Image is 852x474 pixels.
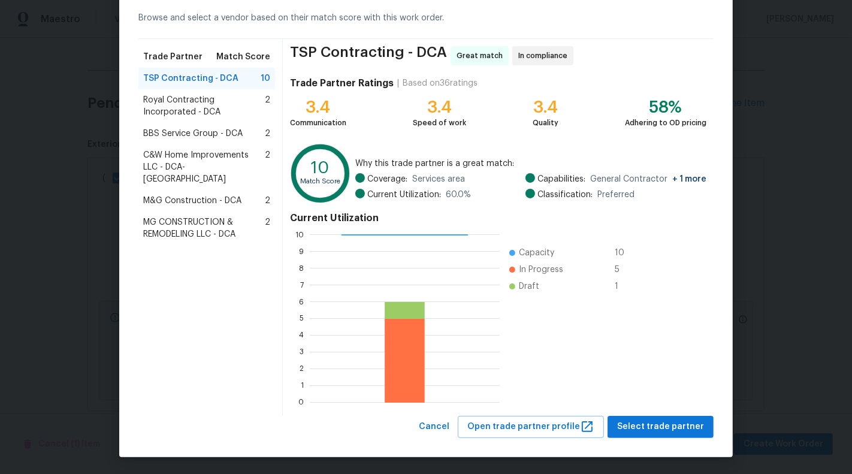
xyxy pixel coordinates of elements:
[300,366,304,373] text: 2
[311,160,330,177] text: 10
[143,94,265,118] span: Royal Contracting Incorporated - DCA
[265,195,270,207] span: 2
[299,248,304,255] text: 9
[414,416,454,438] button: Cancel
[290,77,394,89] h4: Trade Partner Ratings
[625,117,706,129] div: Adhering to OD pricing
[290,101,346,113] div: 3.4
[143,128,243,140] span: BBS Service Group - DCA
[597,189,635,201] span: Preferred
[590,173,706,185] span: General Contractor
[143,51,203,63] span: Trade Partner
[625,101,706,113] div: 58%
[519,280,539,292] span: Draft
[261,73,270,84] span: 10
[290,46,447,65] span: TSP Contracting - DCA
[143,73,238,84] span: TSP Contracting - DCA
[143,149,265,185] span: C&W Home Improvements LLC - DCA-[GEOGRAPHIC_DATA]
[295,231,304,238] text: 10
[300,315,304,322] text: 5
[413,117,466,129] div: Speed of work
[394,77,403,89] div: |
[299,265,304,272] text: 8
[300,178,340,185] text: Match Score
[537,189,593,201] span: Classification:
[367,189,441,201] span: Current Utilization:
[298,399,304,406] text: 0
[367,173,407,185] span: Coverage:
[533,117,558,129] div: Quality
[143,216,265,240] span: MG CONSTRUCTION & REMODELING LLC - DCA
[608,416,714,438] button: Select trade partner
[301,382,304,390] text: 1
[413,101,466,113] div: 3.4
[299,332,304,339] text: 4
[617,419,704,434] span: Select trade partner
[519,247,554,259] span: Capacity
[467,419,594,434] span: Open trade partner profile
[403,77,478,89] div: Based on 36 ratings
[290,212,706,224] h4: Current Utilization
[265,128,270,140] span: 2
[143,195,241,207] span: M&G Construction - DCA
[265,94,270,118] span: 2
[519,264,563,276] span: In Progress
[265,149,270,185] span: 2
[458,416,604,438] button: Open trade partner profile
[533,101,558,113] div: 3.4
[299,298,304,306] text: 6
[412,173,465,185] span: Services area
[355,158,706,170] span: Why this trade partner is a great match:
[457,50,507,62] span: Great match
[615,264,634,276] span: 5
[615,247,634,259] span: 10
[672,175,706,183] span: + 1 more
[300,349,304,356] text: 3
[290,117,346,129] div: Communication
[537,173,585,185] span: Capabilities:
[265,216,270,240] span: 2
[216,51,270,63] span: Match Score
[419,419,449,434] span: Cancel
[615,280,634,292] span: 1
[518,50,572,62] span: In compliance
[446,189,471,201] span: 60.0 %
[300,282,304,289] text: 7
